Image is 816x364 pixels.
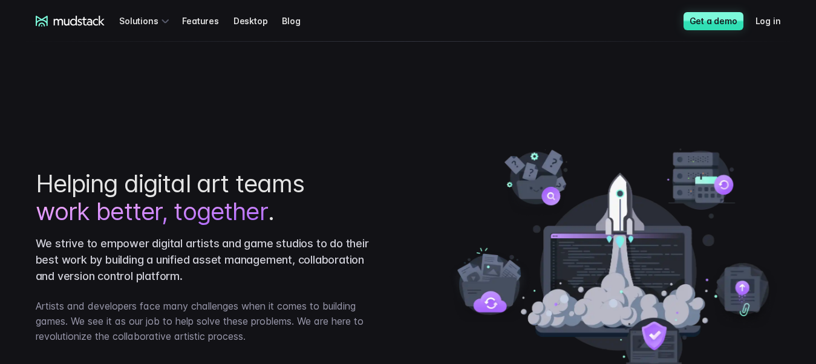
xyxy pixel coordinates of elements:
[182,10,233,32] a: Features
[36,16,105,27] a: mudstack logo
[684,12,743,30] a: Get a demo
[36,299,371,343] p: Artists and developers face many challenges when it comes to building games. We see it as our job...
[282,10,315,32] a: Blog
[756,10,795,32] a: Log in
[36,198,268,226] span: work better, together
[36,170,371,226] h1: Helping digital art teams .
[119,10,172,32] div: Solutions
[233,10,282,32] a: Desktop
[36,235,371,284] p: We strive to empower digital artists and game studios to do their best work by building a unified...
